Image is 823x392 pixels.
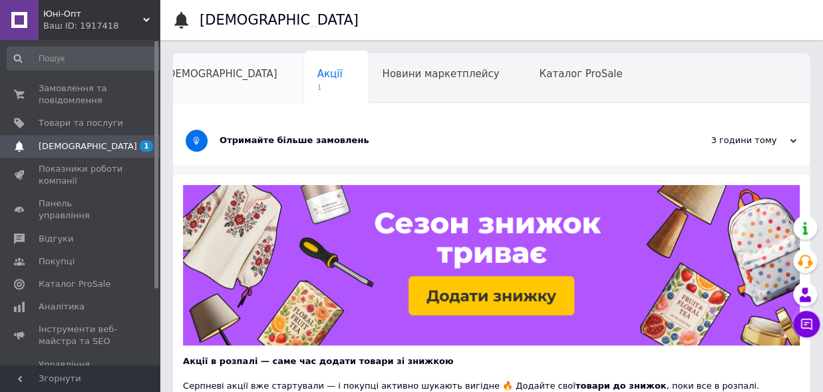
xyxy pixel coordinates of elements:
[317,68,343,80] span: Акції
[7,47,164,71] input: Пошук
[317,83,343,93] span: 1
[39,301,84,313] span: Аналітика
[43,8,143,20] span: Юні-Опт
[39,83,123,106] span: Замовлення та повідомлення
[793,311,820,337] button: Чат з покупцем
[183,368,800,392] div: Серпневі акції вже стартували — і покупці активно шукають вигідне 🔥 Додайте свої , поки все в роз...
[576,381,667,391] b: товари до знижок
[39,140,137,152] span: [DEMOGRAPHIC_DATA]
[183,356,453,366] b: Акції в розпалі — саме час додати товари зі знижкою
[39,256,75,268] span: Покупці
[200,12,359,28] h1: [DEMOGRAPHIC_DATA]
[539,68,622,80] span: Каталог ProSale
[39,278,110,290] span: Каталог ProSale
[140,140,153,152] span: 1
[39,359,123,383] span: Управління сайтом
[39,198,123,222] span: Панель управління
[663,134,796,146] div: 3 години тому
[39,163,123,187] span: Показники роботи компанії
[39,233,73,245] span: Відгуки
[39,117,123,129] span: Товари та послуги
[39,323,123,347] span: Інструменти веб-майстра та SEO
[164,68,277,80] span: [DEMOGRAPHIC_DATA]
[382,68,499,80] span: Новини маркетплейсу
[43,20,160,32] div: Ваш ID: 1917418
[220,134,663,146] div: Отримайте більше замовлень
